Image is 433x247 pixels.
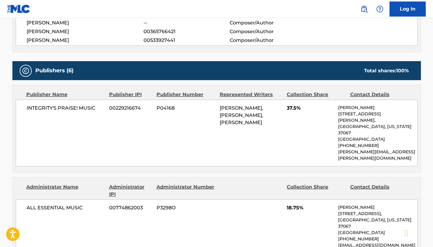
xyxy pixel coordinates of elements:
p: [PHONE_NUMBER] [338,236,417,242]
img: MLC Logo [7,5,31,13]
span: 37.5% [287,105,334,112]
h5: Publishers (6) [35,67,73,74]
p: [GEOGRAPHIC_DATA] [338,230,417,236]
div: Help [374,3,386,15]
div: Publisher Number [157,91,215,98]
p: [PERSON_NAME][EMAIL_ADDRESS][PERSON_NAME][DOMAIN_NAME] [338,149,417,161]
div: Collection Share [287,183,345,198]
span: ALL ESSENTIAL MUSIC [27,204,105,211]
div: Administrator Number [157,183,215,198]
span: Composer/Author [230,28,308,35]
span: INTEGRITY'S PRAISE! MUSIC [27,105,105,112]
p: [GEOGRAPHIC_DATA], [US_STATE] 37067 [338,217,417,230]
p: [GEOGRAPHIC_DATA] [338,136,417,142]
span: [PERSON_NAME] [27,19,144,27]
div: Contact Details [350,183,409,198]
div: Contact Details [350,91,409,98]
span: 18.75% [287,204,334,211]
span: P3298O [157,204,215,211]
p: [PERSON_NAME] [338,204,417,211]
p: [GEOGRAPHIC_DATA], [US_STATE] 37067 [338,123,417,136]
span: -- [144,19,229,27]
span: P04168 [157,105,215,112]
div: Represented Writers [220,91,282,98]
img: search [360,5,368,13]
span: [PERSON_NAME] [27,37,144,44]
span: 00774862003 [109,204,152,211]
a: Public Search [358,3,370,15]
span: 00533927441 [144,37,229,44]
div: Publisher IPI [109,91,152,98]
span: [PERSON_NAME] [27,28,144,35]
span: [PERSON_NAME], [PERSON_NAME], [PERSON_NAME] [220,105,263,125]
p: [PERSON_NAME] [338,105,417,111]
div: Administrator Name [26,183,105,198]
img: help [376,5,383,13]
span: 00229216674 [109,105,152,112]
span: Composer/Author [230,19,308,27]
div: Total shares: [364,67,409,74]
a: Log In [389,2,426,17]
span: Composer/Author [230,37,308,44]
div: Administrator IPI [109,183,152,198]
span: 00365766421 [144,28,229,35]
div: Collection Share [287,91,345,98]
img: Publishers [22,67,29,74]
iframe: Chat Widget [403,218,433,247]
div: Publisher Name [26,91,105,98]
p: [STREET_ADDRESS], [338,211,417,217]
p: [STREET_ADDRESS][PERSON_NAME], [338,111,417,123]
span: 100 % [396,68,409,73]
div: Drag [405,224,408,242]
p: [PHONE_NUMBER] [338,142,417,149]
